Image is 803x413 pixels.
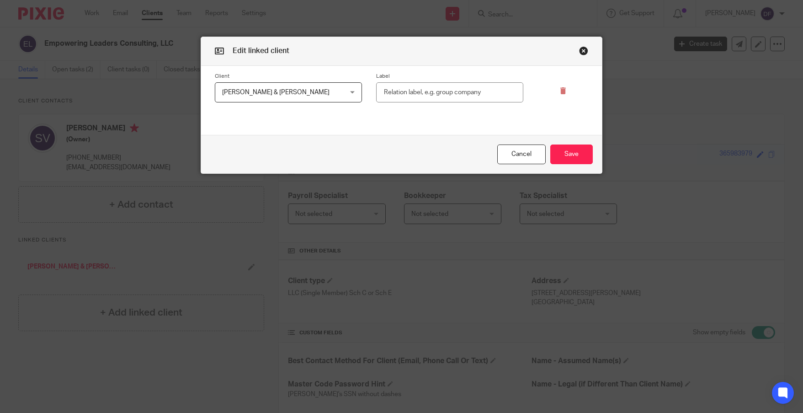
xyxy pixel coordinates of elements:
[215,73,362,80] label: Client
[550,145,593,164] button: Save
[376,82,523,103] input: Relation label, e.g. group company
[376,73,523,80] label: Label
[233,47,289,54] span: Edit linked client
[222,89,330,96] span: [PERSON_NAME] & [PERSON_NAME]
[497,145,546,164] button: Cancel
